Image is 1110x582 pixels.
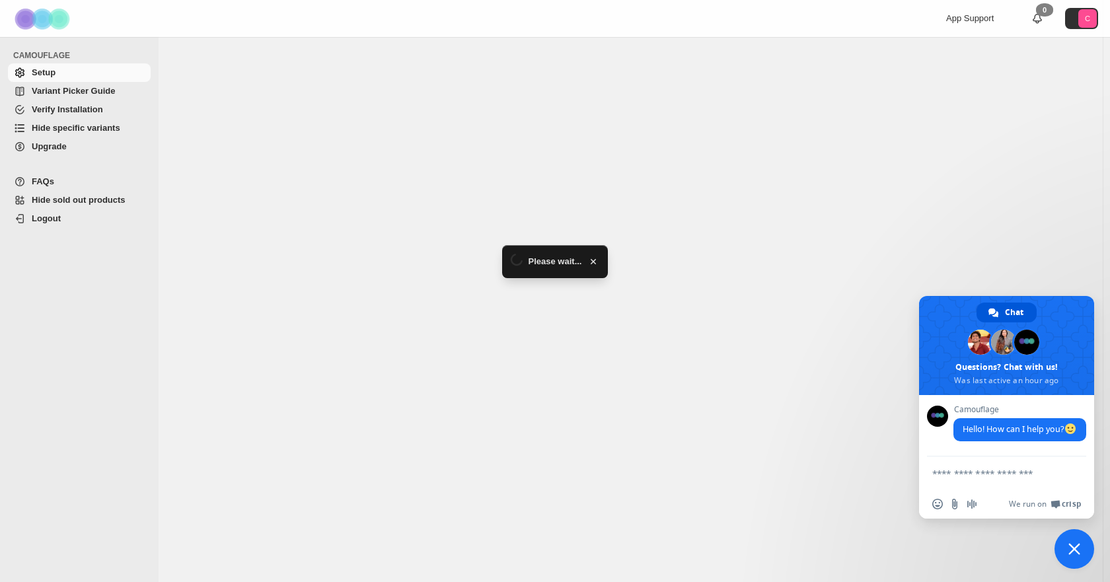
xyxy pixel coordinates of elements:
[11,1,77,37] img: Camouflage
[8,209,151,228] a: Logout
[32,176,54,186] span: FAQs
[1036,3,1053,17] div: 0
[1065,8,1098,29] button: Avatar with initials C
[8,172,151,191] a: FAQs
[32,86,115,96] span: Variant Picker Guide
[967,499,977,509] span: Audio message
[8,119,151,137] a: Hide specific variants
[1005,303,1023,322] span: Chat
[8,137,151,156] a: Upgrade
[1085,15,1090,22] text: C
[1031,12,1044,25] a: 0
[32,104,103,114] span: Verify Installation
[932,468,1052,480] textarea: Compose your message...
[32,213,61,223] span: Logout
[932,499,943,509] span: Insert an emoji
[963,423,1077,435] span: Hello! How can I help you?
[953,405,1086,414] span: Camouflage
[949,499,960,509] span: Send a file
[8,82,151,100] a: Variant Picker Guide
[32,67,55,77] span: Setup
[1054,529,1094,569] div: Close chat
[1078,9,1097,28] span: Avatar with initials C
[8,100,151,119] a: Verify Installation
[529,255,582,268] span: Please wait...
[32,195,126,205] span: Hide sold out products
[977,303,1037,322] div: Chat
[32,123,120,133] span: Hide specific variants
[8,63,151,82] a: Setup
[1009,499,1081,509] a: We run onCrisp
[32,141,67,151] span: Upgrade
[946,13,994,23] span: App Support
[1062,499,1081,509] span: Crisp
[8,191,151,209] a: Hide sold out products
[1009,499,1047,509] span: We run on
[13,50,152,61] span: CAMOUFLAGE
